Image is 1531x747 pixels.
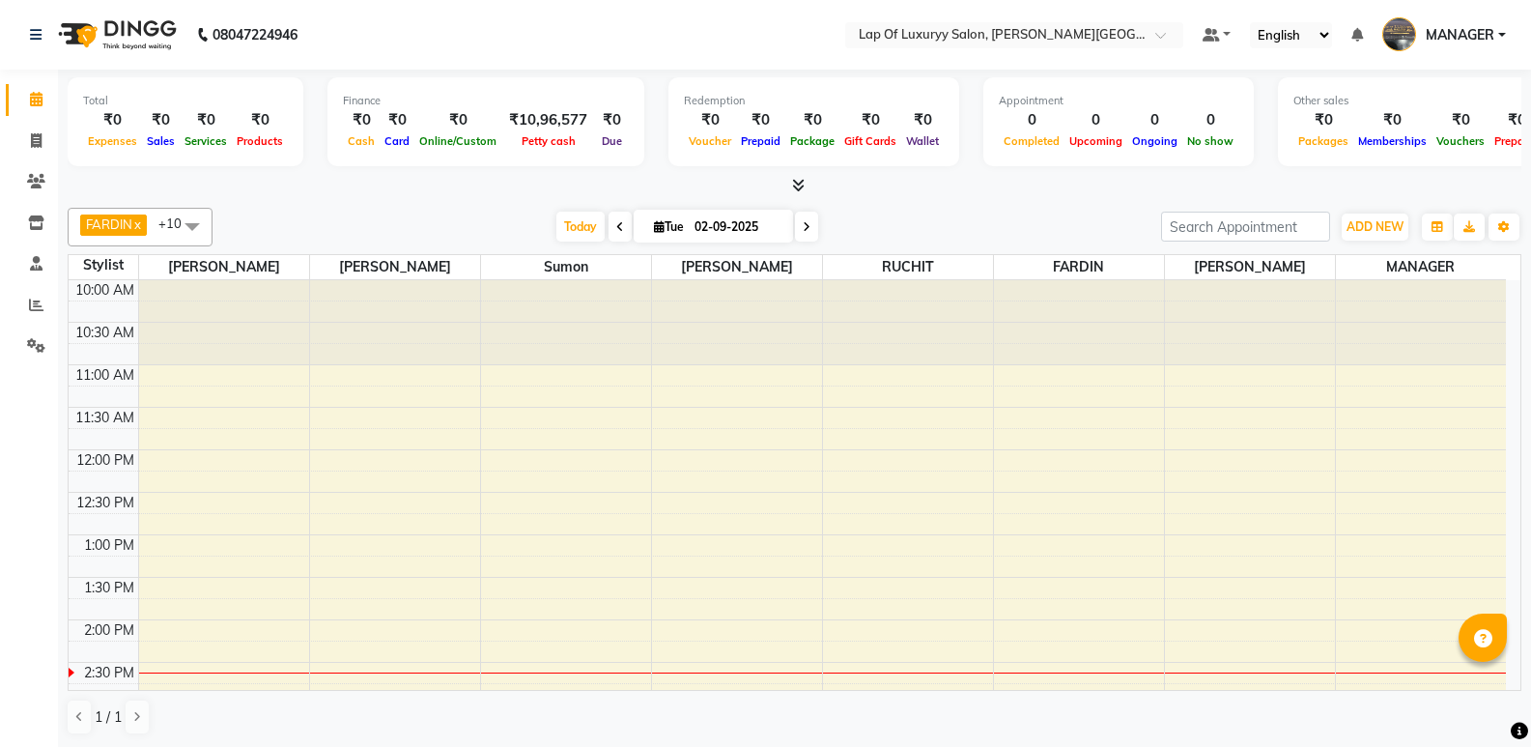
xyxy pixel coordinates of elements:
[71,408,138,428] div: 11:30 AM
[1127,109,1182,131] div: 0
[1165,255,1335,279] span: [PERSON_NAME]
[736,134,785,148] span: Prepaid
[501,109,595,131] div: ₹10,96,577
[1064,109,1127,131] div: 0
[1127,134,1182,148] span: Ongoing
[517,134,581,148] span: Petty cash
[1347,219,1403,234] span: ADD NEW
[180,134,232,148] span: Services
[1432,109,1489,131] div: ₹0
[83,134,142,148] span: Expenses
[1353,134,1432,148] span: Memberships
[595,109,629,131] div: ₹0
[83,93,288,109] div: Total
[71,323,138,343] div: 10:30 AM
[139,255,309,279] span: [PERSON_NAME]
[158,215,196,231] span: +10
[80,663,138,683] div: 2:30 PM
[1382,17,1416,51] img: MANAGER
[785,134,839,148] span: Package
[132,216,141,232] a: x
[684,109,736,131] div: ₹0
[213,8,298,62] b: 08047224946
[901,109,944,131] div: ₹0
[1450,670,1512,728] iframe: chat widget
[481,255,651,279] span: Sumon
[1336,255,1507,279] span: MANAGER
[994,255,1164,279] span: FARDIN
[232,134,288,148] span: Products
[1064,134,1127,148] span: Upcoming
[180,109,232,131] div: ₹0
[1161,212,1330,242] input: Search Appointment
[72,450,138,471] div: 12:00 PM
[999,109,1064,131] div: 0
[49,8,182,62] img: logo
[83,109,142,131] div: ₹0
[649,219,689,234] span: Tue
[785,109,839,131] div: ₹0
[71,280,138,301] div: 10:00 AM
[839,134,901,148] span: Gift Cards
[1293,109,1353,131] div: ₹0
[823,255,993,279] span: RUCHIT
[310,255,480,279] span: [PERSON_NAME]
[142,109,180,131] div: ₹0
[1182,134,1238,148] span: No show
[684,93,944,109] div: Redemption
[86,216,132,232] span: FARDIN
[142,134,180,148] span: Sales
[380,109,414,131] div: ₹0
[72,493,138,513] div: 12:30 PM
[1182,109,1238,131] div: 0
[380,134,414,148] span: Card
[80,620,138,641] div: 2:00 PM
[999,93,1238,109] div: Appointment
[901,134,944,148] span: Wallet
[414,134,501,148] span: Online/Custom
[1432,134,1489,148] span: Vouchers
[343,93,629,109] div: Finance
[736,109,785,131] div: ₹0
[343,109,380,131] div: ₹0
[1342,214,1408,241] button: ADD NEW
[556,212,605,242] span: Today
[689,213,785,242] input: 2025-09-02
[839,109,901,131] div: ₹0
[414,109,501,131] div: ₹0
[1353,109,1432,131] div: ₹0
[1293,134,1353,148] span: Packages
[80,578,138,598] div: 1:30 PM
[69,255,138,275] div: Stylist
[343,134,380,148] span: Cash
[71,365,138,386] div: 11:00 AM
[80,535,138,556] div: 1:00 PM
[232,109,288,131] div: ₹0
[597,134,627,148] span: Due
[999,134,1064,148] span: Completed
[684,134,736,148] span: Voucher
[1426,25,1494,45] span: MANAGER
[652,255,822,279] span: [PERSON_NAME]
[95,707,122,728] span: 1 / 1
